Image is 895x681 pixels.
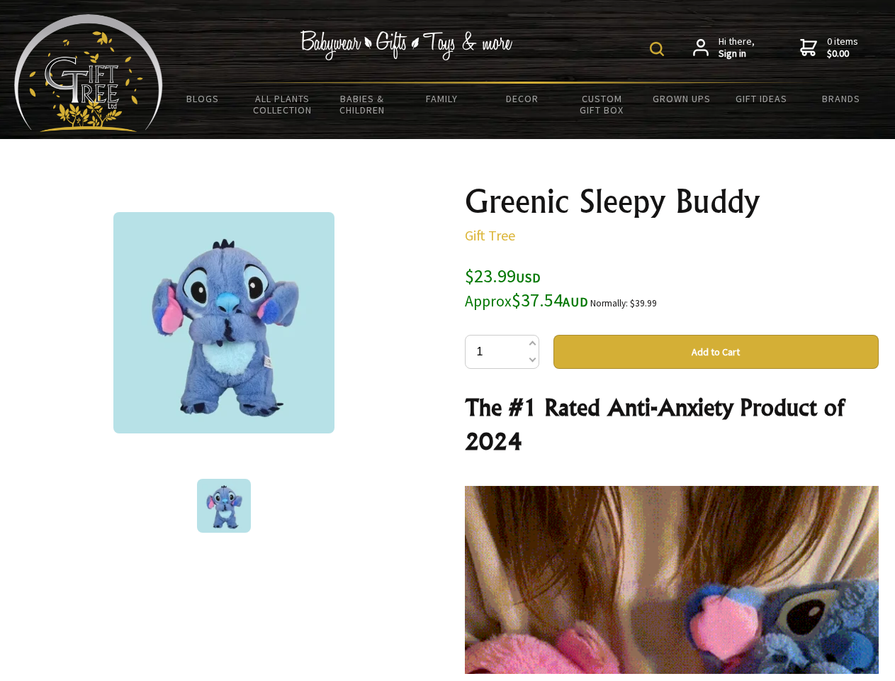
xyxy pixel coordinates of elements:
[800,35,858,60] a: 0 items$0.00
[827,48,858,60] strong: $0.00
[719,48,755,60] strong: Sign in
[300,31,513,60] img: Babywear - Gifts - Toys & more
[721,84,801,113] a: Gift Ideas
[465,226,515,244] a: Gift Tree
[322,84,403,125] a: Babies & Children
[465,264,588,311] span: $23.99 $37.54
[650,42,664,56] img: product search
[243,84,323,125] a: All Plants Collection
[403,84,483,113] a: Family
[553,335,879,369] button: Add to Cart
[827,35,858,60] span: 0 items
[465,292,512,311] small: Approx
[113,212,334,433] img: Greenic Sleepy Buddy
[801,84,882,113] a: Brands
[693,35,755,60] a: Hi there,Sign in
[14,14,163,132] img: Babyware - Gifts - Toys and more...
[465,184,879,218] h1: Greenic Sleepy Buddy
[641,84,721,113] a: Grown Ups
[197,479,251,533] img: Greenic Sleepy Buddy
[465,393,844,455] strong: The #1 Rated Anti-Anxiety Product of 2024
[516,270,541,286] span: USD
[719,35,755,60] span: Hi there,
[482,84,562,113] a: Decor
[562,84,642,125] a: Custom Gift Box
[563,294,588,310] span: AUD
[163,84,243,113] a: BLOGS
[590,297,657,309] small: Normally: $39.99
